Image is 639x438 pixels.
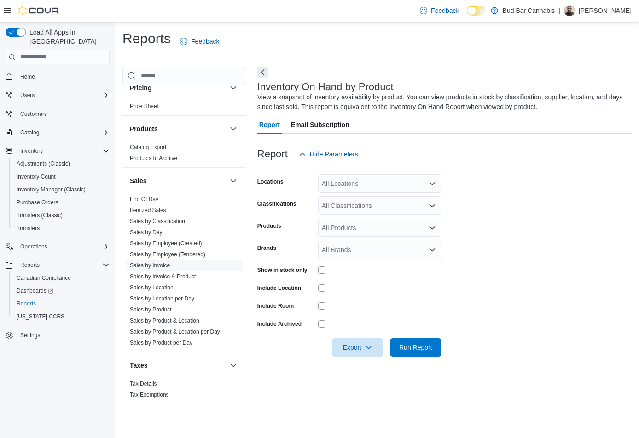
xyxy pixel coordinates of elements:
button: Customers [2,107,113,121]
button: Catalog [17,127,43,138]
span: End Of Day [130,196,158,203]
span: Sales by Location [130,284,174,291]
span: Settings [17,329,110,341]
a: Tax Details [130,380,157,387]
button: Run Report [390,338,441,357]
nav: Complex example [6,66,110,366]
h3: Products [130,124,158,133]
a: Feedback [416,1,463,20]
span: Sales by Product & Location [130,317,199,324]
button: Taxes [130,361,226,370]
button: Home [2,70,113,83]
label: Brands [257,244,276,252]
a: Price Sheet [130,103,158,109]
span: Operations [20,243,47,250]
span: Inventory [20,147,43,155]
a: Customers [17,109,51,120]
button: Canadian Compliance [9,271,113,284]
input: Dark Mode [467,6,486,16]
button: Open list of options [429,202,436,209]
span: Tax Details [130,380,157,387]
span: Reports [20,261,40,269]
span: Email Subscription [291,115,349,134]
span: Reports [13,298,110,309]
button: Operations [17,241,51,252]
label: Locations [257,178,284,185]
a: Itemized Sales [130,207,166,213]
span: Operations [17,241,110,252]
button: Reports [9,297,113,310]
span: Dashboards [13,285,110,296]
button: Purchase Orders [9,196,113,209]
button: Taxes [228,360,239,371]
span: Adjustments (Classic) [13,158,110,169]
button: Sales [130,176,226,185]
a: Inventory Manager (Classic) [13,184,89,195]
div: Pricing [122,101,246,115]
span: Customers [17,108,110,120]
span: Inventory Manager (Classic) [17,186,86,193]
div: Eric C [564,5,575,16]
a: Purchase Orders [13,197,62,208]
a: Catalog Export [130,144,166,150]
a: Sales by Product [130,306,172,313]
button: Pricing [130,83,226,92]
span: Inventory Manager (Classic) [13,184,110,195]
button: Export [332,338,383,357]
label: Show in stock only [257,266,308,274]
button: Open list of options [429,246,436,254]
button: Settings [2,328,113,342]
a: Sales by Product per Day [130,340,192,346]
span: Adjustments (Classic) [17,160,70,167]
label: Include Room [257,302,294,310]
a: Reports [13,298,40,309]
a: Adjustments (Classic) [13,158,74,169]
a: Sales by Employee (Tendered) [130,251,205,258]
button: Adjustments (Classic) [9,157,113,170]
label: Include Location [257,284,301,292]
span: Hide Parameters [310,150,358,159]
span: Users [17,90,110,101]
a: Sales by Day [130,229,163,236]
label: Products [257,222,281,230]
span: Catalog [17,127,110,138]
div: View a snapshot of inventory availability by product. You can view products in stock by classific... [257,92,627,112]
span: Sales by Invoice & Product [130,273,196,280]
span: Purchase Orders [17,199,58,206]
span: Export [337,338,378,357]
button: [US_STATE] CCRS [9,310,113,323]
button: Hide Parameters [295,145,362,163]
span: Inventory [17,145,110,156]
button: Products [228,123,239,134]
img: Cova [18,6,60,15]
span: Transfers [13,223,110,234]
button: Pricing [228,82,239,93]
a: Sales by Invoice [130,262,170,269]
button: Users [2,89,113,102]
span: Feedback [431,6,459,15]
button: Operations [2,240,113,253]
span: [US_STATE] CCRS [17,313,64,320]
button: Products [130,124,226,133]
span: Home [20,73,35,81]
a: Settings [17,330,44,341]
a: Sales by Product & Location per Day [130,328,220,335]
button: Transfers (Classic) [9,209,113,222]
a: Sales by Employee (Created) [130,240,202,247]
h3: Pricing [130,83,151,92]
span: Sales by Product [130,306,172,313]
a: Sales by Location per Day [130,295,194,302]
span: Dashboards [17,287,53,294]
span: Purchase Orders [13,197,110,208]
span: Sales by Location per Day [130,295,194,302]
span: Transfers (Classic) [13,210,110,221]
button: Catalog [2,126,113,139]
span: Sales by Invoice [130,262,170,269]
button: Users [17,90,38,101]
